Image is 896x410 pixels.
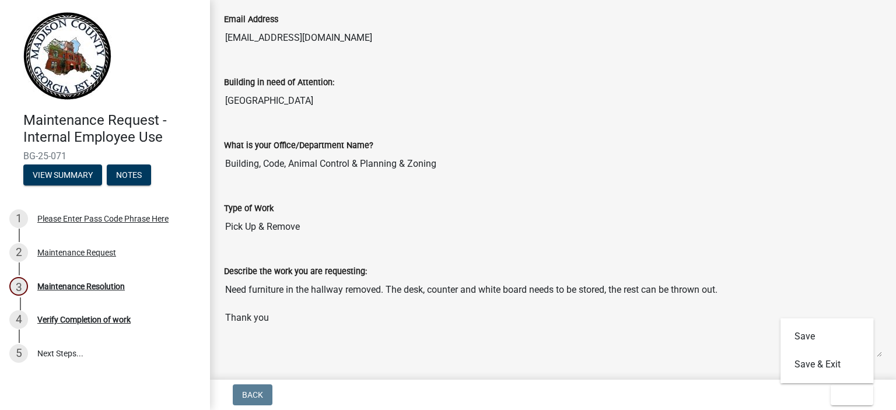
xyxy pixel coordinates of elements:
[107,164,151,185] button: Notes
[9,277,28,296] div: 3
[224,205,274,213] label: Type of Work
[9,344,28,363] div: 5
[224,142,373,150] label: What is your Office/Department Name?
[23,150,187,162] span: BG-25-071
[224,268,367,276] label: Describe the work you are requesting:
[23,12,111,100] img: Madison County, Georgia
[107,171,151,180] wm-modal-confirm: Notes
[780,323,874,351] button: Save
[37,215,169,223] div: Please Enter Pass Code Phrase Here
[224,79,334,87] label: Building in need of Attention:
[37,316,131,324] div: Verify Completion of work
[224,16,278,24] label: Email Address
[9,310,28,329] div: 4
[780,318,874,383] div: Exit
[9,209,28,228] div: 1
[242,390,263,400] span: Back
[233,384,272,405] button: Back
[224,278,882,358] textarea: Need furniture in the hallway removed. The desk, counter and white board needs to be stored, the ...
[23,112,201,146] h4: Maintenance Request - Internal Employee Use
[780,351,874,379] button: Save & Exit
[37,282,125,290] div: Maintenance Resolution
[37,248,116,257] div: Maintenance Request
[831,384,873,405] button: Exit
[23,164,102,185] button: View Summary
[840,390,857,400] span: Exit
[9,243,28,262] div: 2
[23,171,102,180] wm-modal-confirm: Summary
